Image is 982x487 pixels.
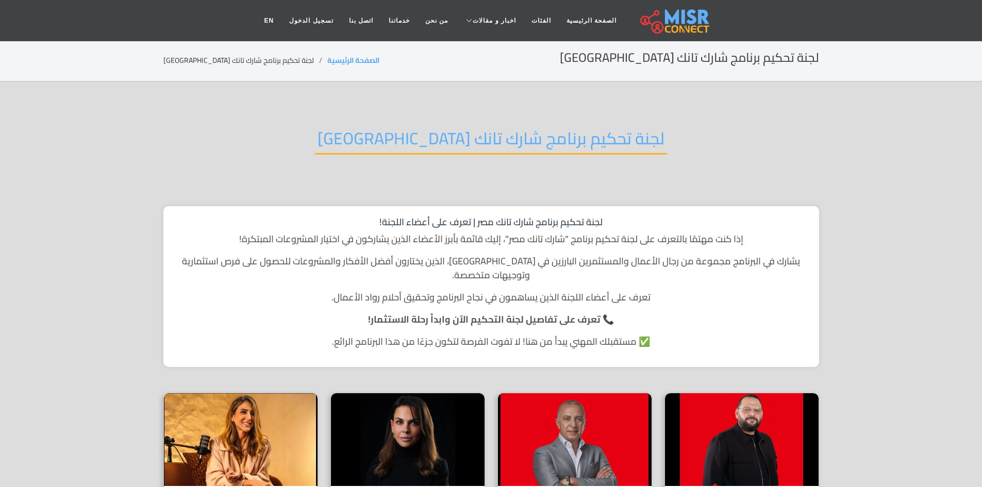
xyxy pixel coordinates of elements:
[281,11,341,30] a: تسجيل الدخول
[174,254,809,282] p: يشارك في البرنامج مجموعة من رجال الأعمال والمستثمرين البارزين في [GEOGRAPHIC_DATA]، الذين يختارون...
[315,128,667,155] h2: لجنة تحكيم برنامج شارك تانك [GEOGRAPHIC_DATA]
[498,393,652,486] img: أحمد السويدي
[327,54,379,67] a: الصفحة الرئيسية
[174,216,809,228] h1: لجنة تحكيم برنامج شارك تانك مصر | تعرف على أعضاء اللجنة!
[456,11,524,30] a: اخبار و مقالات
[174,312,809,326] p: 📞 تعرف على تفاصيل لجنة التحكيم الآن وابدأ رحلة الاستثمار!
[473,16,516,25] span: اخبار و مقالات
[174,232,809,246] p: إذا كنت مهتمًا بالتعرف على لجنة تحكيم برنامج "شارك تانك مصر"، إليك قائمة بأبرز الأعضاء الذين يشار...
[174,290,809,304] p: تعرف على أعضاء اللجنة الذين يساهمون في نجاح البرنامج وتحقيق أحلام رواد الأعمال.
[257,11,282,30] a: EN
[665,393,819,486] img: عبد الله سلام
[640,8,709,33] img: main.misr_connect
[524,11,559,30] a: الفئات
[331,393,485,486] img: هيلدا لوقا
[559,11,624,30] a: الصفحة الرئيسية
[560,51,819,65] h2: لجنة تحكيم برنامج شارك تانك [GEOGRAPHIC_DATA]
[381,11,418,30] a: خدماتنا
[163,55,327,66] li: لجنة تحكيم برنامج شارك تانك [GEOGRAPHIC_DATA]
[418,11,456,30] a: من نحن
[341,11,381,30] a: اتصل بنا
[164,393,318,486] img: دينا غبور
[174,334,809,348] p: ✅ مستقبلك المهني يبدأ من هنا! لا تفوت الفرصة لتكون جزءًا من هذا البرنامج الرائع.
